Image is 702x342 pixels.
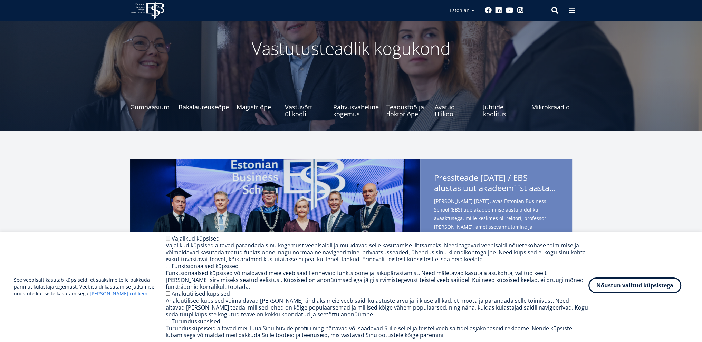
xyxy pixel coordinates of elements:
[237,90,277,117] a: Magistriõpe
[172,317,220,325] label: Turundusküpsised
[588,277,681,293] button: Nõustun valitud küpsistega
[168,38,534,59] p: Vastutusteadlik kogukond
[14,276,166,297] p: See veebisait kasutab küpsiseid, et saaksime teile pakkuda parimat külastajakogemust. Veebisaidi ...
[483,90,524,117] a: Juhtide koolitus
[179,104,229,110] span: Bakalaureuseõpe
[434,197,558,251] span: [PERSON_NAME] [DATE], avas Estonian Business School (EBS) uue akadeemilise aasta piduliku avaaktu...
[90,290,147,297] a: [PERSON_NAME] rohkem
[434,183,558,193] span: alustas uut akadeemilist aastat rektor [PERSON_NAME] ametissevannutamisega - teise ametiaja keskm...
[166,270,588,290] div: Funktsionaalsed küpsised võimaldavad meie veebisaidil erinevaid funktsioone ja isikupärastamist. ...
[531,90,572,117] a: Mikrokraadid
[434,173,558,195] span: Pressiteade [DATE] / EBS
[386,90,427,117] a: Teadustöö ja doktoriõpe
[333,90,379,117] a: Rahvusvaheline kogemus
[237,104,277,110] span: Magistriõpe
[166,297,588,318] div: Analüütilised küpsised võimaldavad [PERSON_NAME] kindlaks meie veebisaidi külastuste arvu ja liik...
[386,104,427,117] span: Teadustöö ja doktoriõpe
[285,104,326,117] span: Vastuvõtt ülikooli
[285,90,326,117] a: Vastuvõtt ülikooli
[517,7,524,14] a: Instagram
[172,262,239,270] label: Funktsionaalsed küpsised
[435,90,475,117] a: Avatud Ülikool
[130,90,171,117] a: Gümnaasium
[485,7,492,14] a: Facebook
[130,104,171,110] span: Gümnaasium
[435,104,475,117] span: Avatud Ülikool
[333,104,379,117] span: Rahvusvaheline kogemus
[531,104,572,110] span: Mikrokraadid
[483,104,524,117] span: Juhtide koolitus
[130,159,420,290] img: a
[495,7,502,14] a: Linkedin
[172,235,220,242] label: Vajalikud küpsised
[506,7,513,14] a: Youtube
[172,290,230,297] label: Analüütilised küpsised
[166,325,588,339] div: Turundusküpsiseid aitavad meil luua Sinu huvide profiili ning näitavad või saadavad Sulle sellel ...
[179,90,229,117] a: Bakalaureuseõpe
[166,242,588,263] div: Vajalikud küpsised aitavad parandada sinu kogemust veebisaidil ja muudavad selle kasutamise lihts...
